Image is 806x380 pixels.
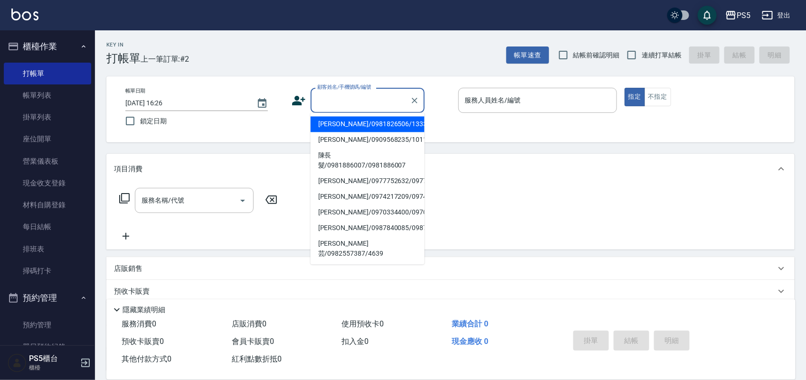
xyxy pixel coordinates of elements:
li: 陳長髮/0981886007/0981886007 [311,148,425,174]
a: 帳單列表 [4,84,91,106]
li: [PERSON_NAME]/0909568235/10118 [311,132,425,148]
span: 結帳前確認明細 [573,50,620,60]
button: 不指定 [645,88,671,106]
span: 紅利點數折抵 0 [232,354,282,363]
a: 掃碼打卡 [4,260,91,282]
h5: PS5櫃台 [29,354,77,363]
h3: 打帳單 [106,52,141,65]
a: 每日結帳 [4,216,91,238]
button: 指定 [625,88,645,106]
p: 隱藏業績明細 [123,305,165,315]
label: 顧客姓名/手機號碼/編號 [317,83,371,91]
p: 項目消費 [114,164,142,174]
button: PS5 [721,6,754,25]
button: 登出 [758,7,795,24]
a: 營業儀表板 [4,150,91,172]
div: 預收卡販賣 [106,280,795,303]
a: 預約管理 [4,314,91,336]
p: 店販銷售 [114,264,142,274]
button: Clear [408,94,421,107]
span: 上一筆訂單:#2 [141,53,190,65]
label: 帳單日期 [125,87,145,94]
li: [PERSON_NAME]芸/0982557387/4639 [311,236,425,262]
input: YYYY/MM/DD hh:mm [125,95,247,111]
img: Person [8,353,27,372]
p: 預收卡販賣 [114,287,150,297]
a: 單日預約紀錄 [4,336,91,358]
a: 現金收支登錄 [4,172,91,194]
button: 預約管理 [4,286,91,310]
span: 店販消費 0 [232,319,266,328]
span: 鎖定日期 [140,116,167,126]
span: 扣入金 0 [342,337,369,346]
span: 預收卡販賣 0 [122,337,164,346]
li: [PERSON_NAME]/0981826506/13336 [311,117,425,132]
img: Logo [11,9,38,20]
a: 排班表 [4,238,91,260]
span: 服務消費 0 [122,319,156,328]
button: Open [235,193,250,208]
a: 座位開單 [4,128,91,150]
div: 店販銷售 [106,257,795,280]
span: 現金應收 0 [452,337,488,346]
div: 項目消費 [106,154,795,184]
p: 櫃檯 [29,363,77,372]
button: 帳單速查 [506,46,549,64]
button: 櫃檯作業 [4,34,91,59]
a: 材料自購登錄 [4,194,91,216]
li: [PERSON_NAME]/ 茶茶/0983555926/0983555926 [311,262,425,287]
span: 其他付款方式 0 [122,354,171,363]
a: 掛單列表 [4,106,91,128]
span: 會員卡販賣 0 [232,337,274,346]
li: [PERSON_NAME]/0987840085/0987840085 [311,221,425,236]
h2: Key In [106,42,141,48]
div: PS5 [737,9,750,21]
span: 連續打單結帳 [642,50,682,60]
span: 使用預收卡 0 [342,319,384,328]
button: save [698,6,717,25]
button: Choose date, selected date is 2025-08-12 [251,92,274,115]
li: [PERSON_NAME]/0970334400/0970334400 [311,205,425,221]
a: 打帳單 [4,63,91,84]
li: [PERSON_NAME]/0977752632/0977752632 [311,174,425,189]
span: 業績合計 0 [452,319,488,328]
li: [PERSON_NAME]/0974217209/0974217209 [311,189,425,205]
